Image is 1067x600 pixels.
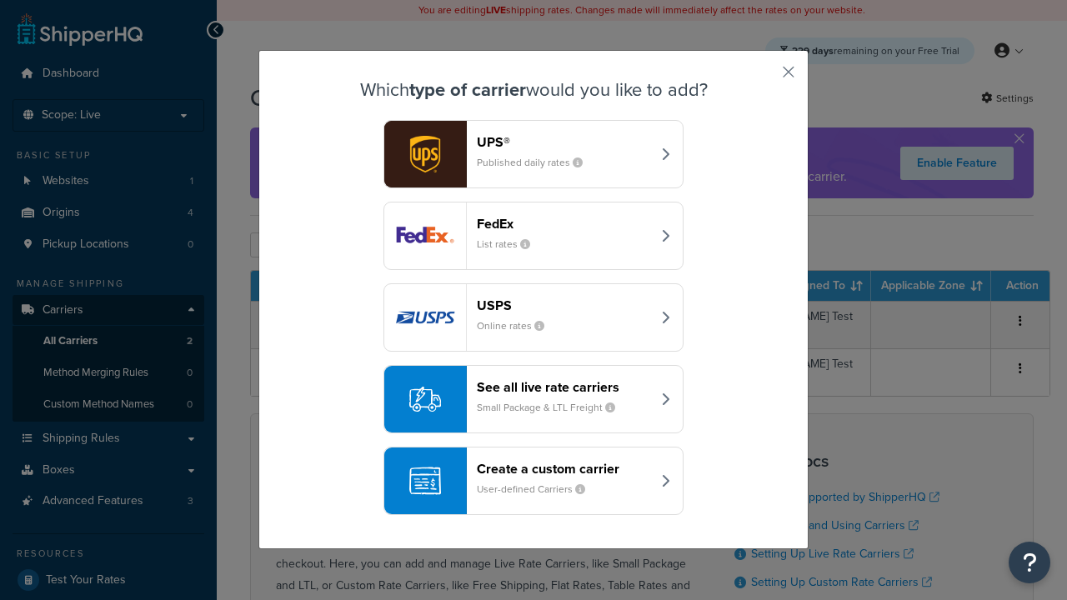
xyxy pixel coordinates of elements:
header: UPS® [477,134,651,150]
img: icon-carrier-liverate-becf4550.svg [409,383,441,415]
button: usps logoUSPSOnline rates [383,283,684,352]
button: fedEx logoFedExList rates [383,202,684,270]
button: Create a custom carrierUser-defined Carriers [383,447,684,515]
small: Online rates [477,318,558,333]
header: FedEx [477,216,651,232]
img: icon-carrier-custom-c93b8a24.svg [409,465,441,497]
header: USPS [477,297,651,313]
small: Small Package & LTL Freight [477,400,629,415]
small: Published daily rates [477,155,596,170]
header: Create a custom carrier [477,461,651,477]
img: fedEx logo [384,202,466,269]
header: See all live rate carriers [477,379,651,395]
img: usps logo [384,284,466,351]
small: List rates [477,237,544,252]
button: ups logoUPS®Published daily rates [383,120,684,188]
small: User-defined Carriers [477,482,599,497]
strong: type of carrier [409,76,526,103]
button: See all live rate carriersSmall Package & LTL Freight [383,365,684,433]
h3: Which would you like to add? [301,80,766,100]
button: Open Resource Center [1009,542,1050,583]
img: ups logo [384,121,466,187]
